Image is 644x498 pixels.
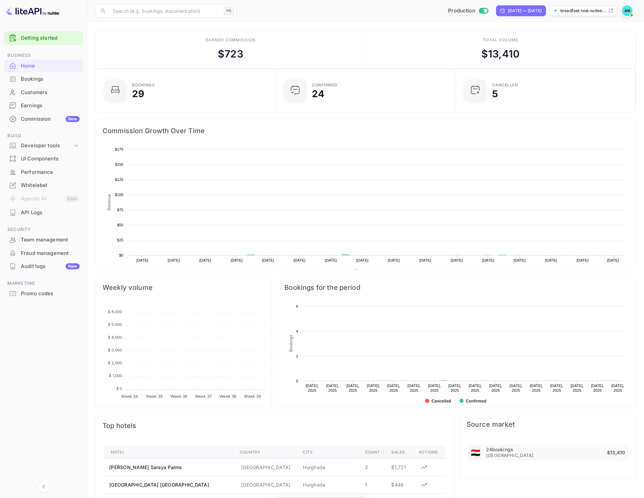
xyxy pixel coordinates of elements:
[289,335,293,352] text: Bookings
[21,62,80,70] div: Home
[21,290,80,298] div: Promo codes
[115,193,123,197] text: $100
[482,258,494,262] text: [DATE]
[360,459,386,476] td: 2
[103,282,265,293] span: Weekly volume
[195,394,212,399] tspan: Week 37
[306,384,319,392] text: [DATE], 2025
[115,162,123,166] text: $150
[21,142,73,150] div: Developer tools
[119,253,123,257] text: $0
[234,459,297,476] td: [GEOGRAPHIC_DATA]
[108,322,122,327] tspan: $ 5,000
[108,309,122,314] tspan: $ 6,000
[428,384,441,392] text: [DATE], 2025
[4,260,83,272] a: Audit logsNew
[21,115,80,123] div: Commission
[4,113,83,126] div: CommissionNew
[21,102,80,110] div: Earnings
[4,179,83,192] div: Whitelabel
[296,329,298,333] text: 4
[136,258,149,262] text: [DATE]
[296,354,298,358] text: 2
[224,6,234,15] div: ⌘K
[4,60,83,72] a: Home
[4,99,83,112] a: Earnings
[4,247,83,259] a: Fraud management
[21,34,80,42] a: Getting started
[483,37,519,43] div: Total volume
[108,360,122,365] tspan: $ 2,000
[4,206,83,219] div: API Logs
[4,166,83,179] div: Performance
[510,384,523,392] text: [DATE], 2025
[117,238,123,242] text: $25
[4,152,83,165] a: UI Components
[293,258,306,262] text: [DATE]
[146,394,163,399] tspan: Week 35
[312,83,338,87] div: Confirmed
[21,75,80,83] div: Bookings
[386,446,413,459] th: Sales
[481,46,520,62] div: $ 13,410
[469,384,482,392] text: [DATE], 2025
[419,480,429,490] button: Analyze hotel markup performance
[360,269,377,274] text: Revenue
[367,384,380,392] text: [DATE], 2025
[21,155,80,163] div: UI Components
[104,459,235,476] th: [PERSON_NAME] Saraya Palms
[467,420,629,428] span: Source market
[297,459,359,476] td: Hurghada
[231,258,243,262] text: [DATE]
[4,166,83,178] a: Performance
[419,258,431,262] text: [DATE]
[4,247,83,260] div: Fraud management
[4,86,83,99] a: Customers
[545,258,557,262] text: [DATE]
[445,7,491,15] div: Switch to Sandbox mode
[591,384,604,392] text: [DATE], 2025
[132,89,144,99] div: 29
[448,384,461,392] text: [DATE], 2025
[103,420,447,431] span: Top hotels
[571,384,584,392] text: [DATE], 2025
[132,83,155,87] div: Bookings
[508,8,541,14] div: [DATE] — [DATE]
[66,263,80,269] div: New
[103,125,629,136] span: Commission Growth Over Time
[492,83,518,87] div: CANCELLED
[386,476,413,494] td: $446
[611,384,625,392] text: [DATE], 2025
[21,89,80,97] div: Customers
[4,140,83,152] div: Developer tools
[4,206,83,219] a: API Logs
[387,384,400,392] text: [DATE], 2025
[4,31,83,45] div: Getting started
[489,384,502,392] text: [DATE], 2025
[115,178,123,182] text: $125
[360,476,386,494] td: 1
[622,5,633,16] img: Abdelrahman Nasef
[109,373,122,378] tspan: $ 1,000
[170,394,187,399] tspan: Week 36
[104,446,235,459] th: Hotel
[4,226,83,233] span: Security
[4,86,83,99] div: Customers
[530,384,543,392] text: [DATE], 2025
[4,287,83,300] div: Promo codes
[284,282,629,293] span: Bookings for the period
[4,52,83,59] span: Business
[607,258,619,262] text: [DATE]
[21,236,80,244] div: Team management
[218,46,243,62] div: $ 723
[4,233,83,246] div: Team management
[448,7,475,15] span: Production
[325,258,337,262] text: [DATE]
[469,446,482,459] div: Egypt
[66,116,80,122] div: New
[297,446,359,459] th: City
[360,446,386,459] th: Count
[234,446,297,459] th: Country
